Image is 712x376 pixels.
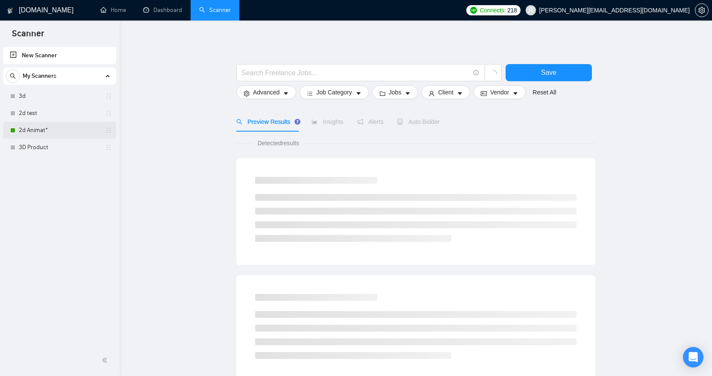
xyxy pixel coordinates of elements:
[357,118,384,125] span: Alerts
[683,347,703,367] div: Open Intercom Messenger
[489,70,497,78] span: loading
[316,88,352,97] span: Job Category
[541,67,556,78] span: Save
[19,88,100,105] a: 3d
[474,85,526,99] button: idcardVendorcaret-down
[490,88,509,97] span: Vendor
[438,88,453,97] span: Client
[470,7,477,14] img: upwork-logo.png
[528,7,534,13] span: user
[312,119,318,125] span: area-chart
[506,64,592,81] button: Save
[481,90,487,97] span: idcard
[312,118,343,125] span: Insights
[105,93,112,100] span: holder
[253,88,280,97] span: Advanced
[421,85,470,99] button: userClientcaret-down
[695,7,709,14] a: setting
[19,139,100,156] a: 3D Product
[100,6,126,14] a: homeHome
[294,118,301,126] div: Tooltip anchor
[236,85,296,99] button: settingAdvancedcaret-down
[283,90,289,97] span: caret-down
[457,90,463,97] span: caret-down
[300,85,368,99] button: barsJob Categorycaret-down
[241,68,470,78] input: Search Freelance Jobs...
[397,118,439,125] span: Auto Bidder
[19,105,100,122] a: 2d test
[5,27,51,45] span: Scanner
[474,70,479,76] span: info-circle
[10,47,109,64] a: New Scanner
[380,90,385,97] span: folder
[6,69,20,83] button: search
[143,6,182,14] a: dashboardDashboard
[405,90,411,97] span: caret-down
[512,90,518,97] span: caret-down
[372,85,418,99] button: folderJobscaret-down
[102,356,110,364] span: double-left
[105,144,112,151] span: holder
[356,90,362,97] span: caret-down
[7,4,13,18] img: logo
[6,73,19,79] span: search
[397,119,403,125] span: robot
[105,110,112,117] span: holder
[3,68,116,156] li: My Scanners
[507,6,517,15] span: 218
[480,6,506,15] span: Connects:
[389,88,402,97] span: Jobs
[307,90,313,97] span: bars
[23,68,56,85] span: My Scanners
[19,122,100,139] a: 2d Animat*
[429,90,435,97] span: user
[105,127,112,134] span: holder
[695,7,708,14] span: setting
[533,88,556,97] a: Reset All
[244,90,250,97] span: setting
[199,6,231,14] a: searchScanner
[695,3,709,17] button: setting
[357,119,363,125] span: notification
[252,138,305,148] span: Detected results
[236,118,298,125] span: Preview Results
[3,47,116,64] li: New Scanner
[236,119,242,125] span: search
